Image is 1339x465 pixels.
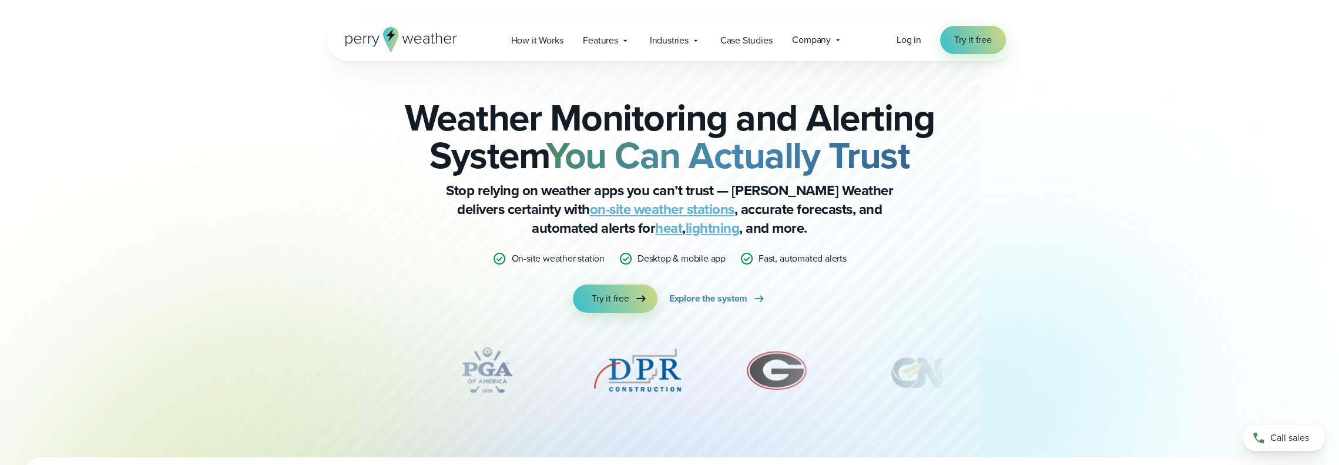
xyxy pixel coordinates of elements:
div: slideshow [385,341,954,406]
img: University-of-Georgia.svg [741,341,813,400]
h2: Weather Monitoring and Alerting System [385,99,954,174]
span: Case Studies [720,34,773,48]
div: 4 of 12 [440,341,534,400]
span: Explore the system [669,292,747,306]
span: Industries [650,34,689,48]
img: DPR-Construction.svg [590,341,684,400]
a: Call sales [1243,425,1325,451]
p: On-site weather station [511,252,604,266]
span: How it Works [511,34,563,48]
a: How it Works [501,28,573,52]
a: lightning [686,218,740,239]
span: Try it free [954,33,992,47]
div: 7 of 12 [870,341,1036,400]
a: heat [655,218,682,239]
a: Case Studies [710,28,783,52]
strong: You Can Actually Trust [546,128,910,183]
span: Call sales [1270,431,1309,445]
p: Stop relying on weather apps you can’t trust — [PERSON_NAME] Weather delivers certainty with , ac... [435,181,905,237]
span: Company [792,33,831,47]
div: 5 of 12 [590,341,684,400]
a: Explore the system [669,285,766,313]
p: Fast, automated alerts [759,252,847,266]
a: Log in [897,33,921,47]
img: Corona-Norco-Unified-School-District.svg [870,341,1036,400]
a: Try it free [940,26,1006,54]
span: Try it free [592,292,629,306]
p: Desktop & mobile app [637,252,726,266]
img: PGA.svg [440,341,534,400]
a: Try it free [573,285,657,313]
a: on-site weather stations [590,199,734,220]
div: 6 of 12 [741,341,813,400]
span: Features [583,34,618,48]
span: Log in [897,33,921,46]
